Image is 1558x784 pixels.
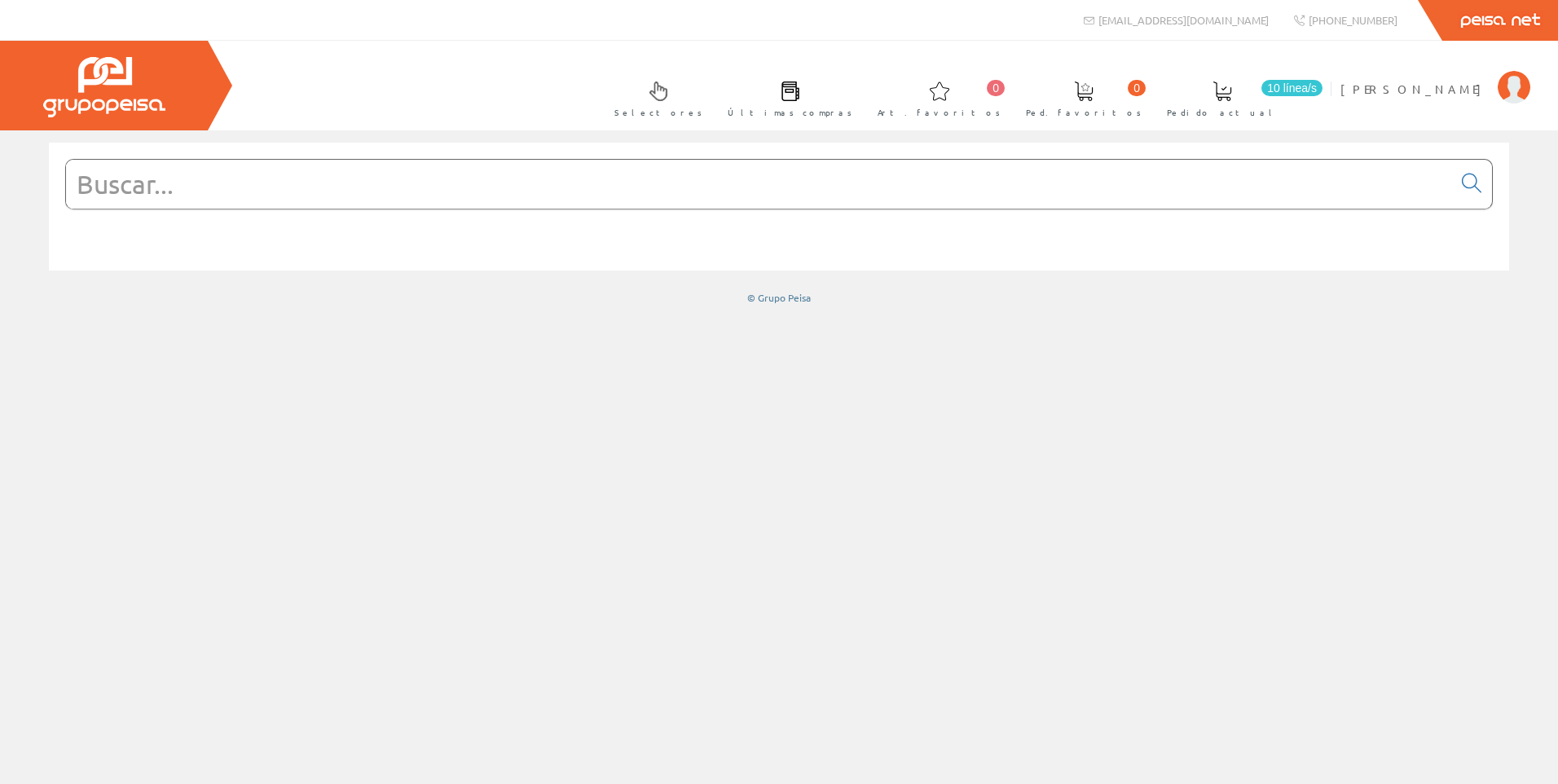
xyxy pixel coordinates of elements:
span: Selectores [614,104,702,121]
span: Ped. favoritos [1026,104,1142,121]
span: [PERSON_NAME] [1340,81,1490,97]
a: [PERSON_NAME] [1340,68,1530,83]
img: Grupo Peisa [43,57,165,117]
input: Buscar... [66,160,1452,209]
span: 0 [987,80,1005,96]
span: Últimas compras [728,104,852,121]
span: [EMAIL_ADDRESS][DOMAIN_NAME] [1098,13,1269,27]
a: 10 línea/s Pedido actual [1151,68,1327,127]
a: Selectores [598,68,711,127]
span: Pedido actual [1167,104,1278,121]
span: 0 [1128,80,1146,96]
span: Art. favoritos [878,104,1001,121]
div: © Grupo Peisa [49,291,1509,305]
span: [PHONE_NUMBER] [1309,13,1397,27]
span: 10 línea/s [1261,80,1323,96]
a: Últimas compras [711,68,860,127]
